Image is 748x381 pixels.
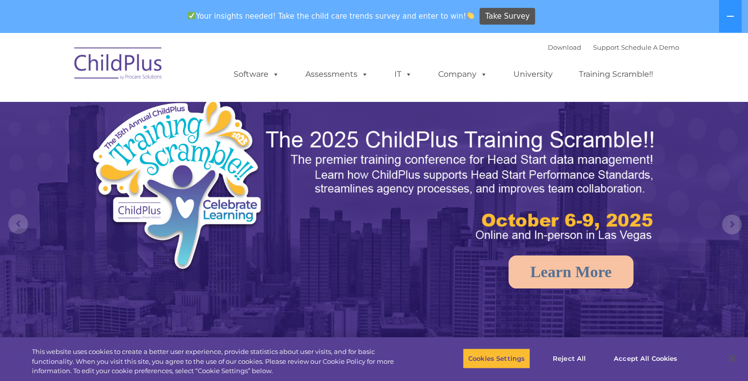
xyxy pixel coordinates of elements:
a: Training Scramble!! [569,64,663,84]
button: Close [721,348,743,369]
a: Take Survey [479,8,535,25]
span: Your insights needed! Take the child care trends survey and enter to win! [184,6,479,26]
img: ChildPlus by Procare Solutions [69,40,168,90]
font: | [548,43,679,51]
a: Support [593,43,619,51]
img: ✅ [188,12,195,19]
a: Software [224,64,289,84]
a: Download [548,43,581,51]
a: Company [428,64,497,84]
img: 👏 [467,12,474,19]
div: This website uses cookies to create a better user experience, provide statistics about user visit... [32,347,412,376]
button: Reject All [539,348,600,369]
button: Cookies Settings [463,348,530,369]
span: Take Survey [485,8,530,25]
a: IT [385,64,422,84]
a: Assessments [296,64,378,84]
a: University [504,64,563,84]
button: Accept All Cookies [608,348,683,369]
span: Phone number [137,105,179,113]
span: Last name [137,65,167,72]
a: Schedule A Demo [621,43,679,51]
a: Learn More [509,255,633,288]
